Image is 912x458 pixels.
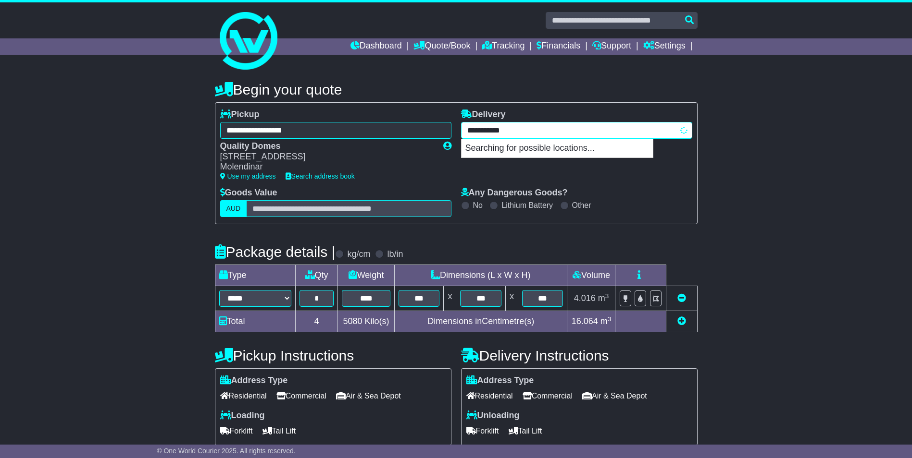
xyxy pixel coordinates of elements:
[572,201,591,210] label: Other
[220,141,434,152] div: Quality Domes
[505,286,518,311] td: x
[466,375,534,386] label: Address Type
[394,265,567,286] td: Dimensions (L x W x H)
[338,311,395,332] td: Kilo(s)
[220,152,434,162] div: [STREET_ADDRESS]
[220,200,247,217] label: AUD
[343,316,362,326] span: 5080
[598,293,609,303] span: m
[220,109,260,120] label: Pickup
[462,139,653,157] p: Searching for possible locations...
[215,265,295,286] td: Type
[605,292,609,300] sup: 3
[262,423,296,438] span: Tail Lift
[220,188,277,198] label: Goods Value
[473,201,483,210] label: No
[220,410,265,421] label: Loading
[350,38,402,55] a: Dashboard
[461,348,698,363] h4: Delivery Instructions
[215,82,698,97] h4: Begin your quote
[347,249,370,260] label: kg/cm
[643,38,686,55] a: Settings
[276,388,326,403] span: Commercial
[295,265,337,286] td: Qty
[501,201,553,210] label: Lithium Battery
[600,316,612,326] span: m
[220,388,267,403] span: Residential
[444,286,456,311] td: x
[220,172,276,180] a: Use my address
[509,423,542,438] span: Tail Lift
[215,311,295,332] td: Total
[592,38,631,55] a: Support
[394,311,567,332] td: Dimensions in Centimetre(s)
[387,249,403,260] label: lb/in
[413,38,470,55] a: Quote/Book
[461,188,568,198] label: Any Dangerous Goods?
[466,388,513,403] span: Residential
[537,38,580,55] a: Financials
[461,109,506,120] label: Delivery
[608,315,612,323] sup: 3
[466,410,520,421] label: Unloading
[582,388,647,403] span: Air & Sea Depot
[220,423,253,438] span: Forklift
[482,38,525,55] a: Tracking
[336,388,401,403] span: Air & Sea Depot
[677,316,686,326] a: Add new item
[466,423,499,438] span: Forklift
[220,162,434,172] div: Molendinar
[338,265,395,286] td: Weight
[572,316,598,326] span: 16.064
[677,293,686,303] a: Remove this item
[574,293,596,303] span: 4.016
[286,172,355,180] a: Search address book
[567,265,615,286] td: Volume
[295,311,337,332] td: 4
[220,375,288,386] label: Address Type
[215,348,451,363] h4: Pickup Instructions
[215,244,336,260] h4: Package details |
[523,388,573,403] span: Commercial
[157,447,296,455] span: © One World Courier 2025. All rights reserved.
